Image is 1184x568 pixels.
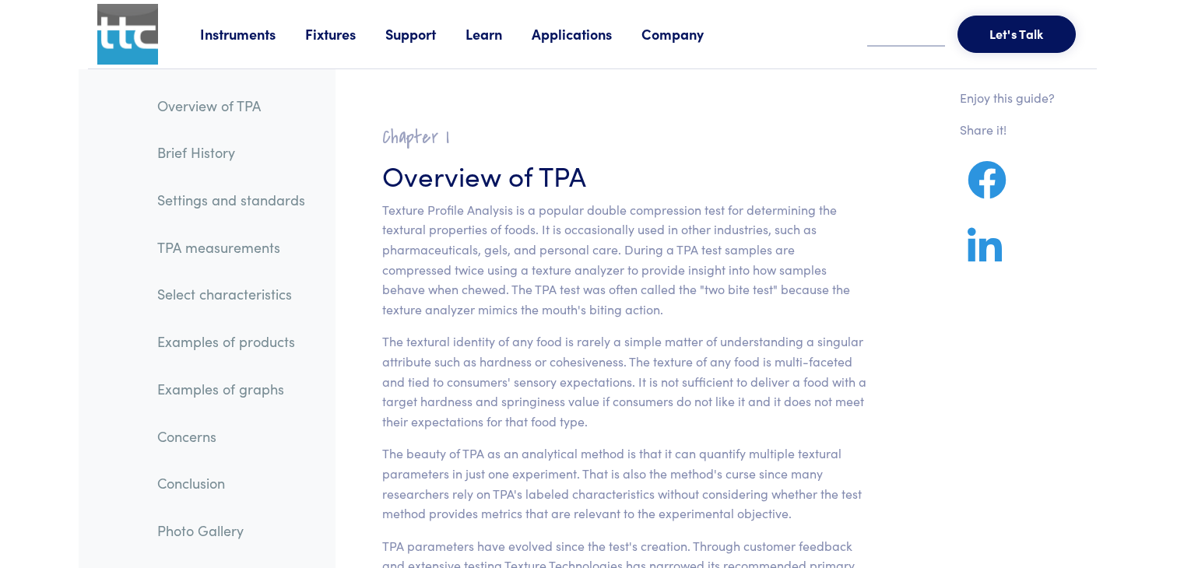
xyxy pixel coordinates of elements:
[382,200,867,320] p: Texture Profile Analysis is a popular double compression test for determining the textural proper...
[145,88,318,124] a: Overview of TPA
[200,24,305,44] a: Instruments
[382,444,867,523] p: The beauty of TPA as an analytical method is that it can quantify multiple textural parameters in...
[960,246,1010,265] a: Share on LinkedIn
[145,324,318,359] a: Examples of products
[145,182,318,218] a: Settings and standards
[145,276,318,312] a: Select characteristics
[960,120,1055,140] p: Share it!
[145,230,318,265] a: TPA measurements
[145,135,318,170] a: Brief History
[382,156,867,194] h3: Overview of TPA
[960,88,1055,108] p: Enjoy this guide?
[385,24,466,44] a: Support
[145,465,318,501] a: Conclusion
[97,4,158,65] img: ttc_logo_1x1_v1.0.png
[145,371,318,407] a: Examples of graphs
[957,16,1076,53] button: Let's Talk
[305,24,385,44] a: Fixtures
[641,24,733,44] a: Company
[532,24,641,44] a: Applications
[382,125,867,149] h2: Chapter I
[145,419,318,454] a: Concerns
[466,24,532,44] a: Learn
[382,331,867,431] p: The textural identity of any food is rarely a simple matter of understanding a singular attribute...
[145,513,318,549] a: Photo Gallery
